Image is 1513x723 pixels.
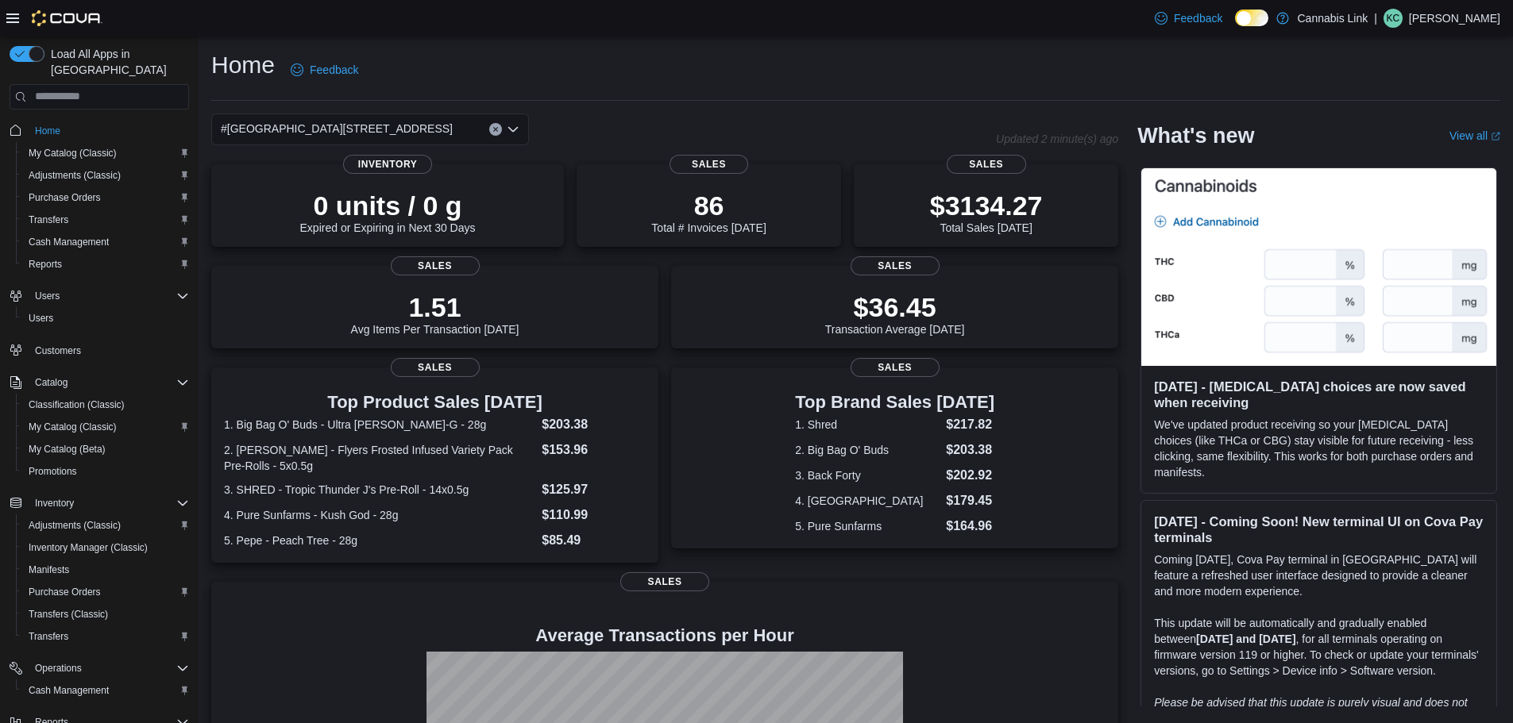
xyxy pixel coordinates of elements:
[29,147,117,160] span: My Catalog (Classic)
[29,659,189,678] span: Operations
[29,659,88,678] button: Operations
[310,62,358,78] span: Feedback
[22,440,189,459] span: My Catalog (Beta)
[221,119,453,138] span: #[GEOGRAPHIC_DATA][STREET_ADDRESS]
[22,417,189,436] span: My Catalog (Classic)
[795,467,940,483] dt: 3. Back Forty
[29,121,189,140] span: Home
[224,507,535,523] dt: 4. Pure Sunfarms - Kush God - 28g
[1409,9,1500,28] p: [PERSON_NAME]
[1235,10,1268,26] input: Dark Mode
[22,627,189,646] span: Transfers
[22,188,107,207] a: Purchase Orders
[32,10,102,26] img: Cova
[29,684,109,697] span: Cash Management
[29,287,189,306] span: Users
[35,125,60,137] span: Home
[29,586,101,598] span: Purchase Orders
[16,460,195,483] button: Promotions
[946,466,994,485] dd: $202.92
[16,209,195,231] button: Transfers
[22,417,123,436] a: My Catalog (Classic)
[22,681,189,700] span: Cash Management
[3,119,195,142] button: Home
[29,287,66,306] button: Users
[1154,379,1484,410] h3: [DATE] - [MEDICAL_DATA] choices are now saved when receiving
[651,190,766,234] div: Total # Invoices [DATE]
[35,662,82,675] span: Operations
[35,497,74,510] span: Inventory
[29,373,74,392] button: Catalog
[851,256,940,275] span: Sales
[22,144,189,163] span: My Catalog (Classic)
[29,236,109,248] span: Cash Management
[16,142,195,164] button: My Catalog (Classic)
[620,572,709,591] span: Sales
[22,538,189,557] span: Inventory Manager (Classic)
[29,608,108,621] span: Transfers (Classic)
[795,442,940,458] dt: 2. Big Bag O' Buds
[224,417,535,433] dt: 1. Big Bag O' Buds - Ultra [PERSON_NAME]-G - 28g
[22,309,189,328] span: Users
[224,482,535,498] dt: 3. SHRED - Tropic Thunder J's Pre-Roll - 14x0.5g
[16,581,195,603] button: Purchase Orders
[22,627,75,646] a: Transfers
[1137,123,1254,148] h2: What's new
[35,376,68,389] span: Catalog
[542,440,646,460] dd: $153.96
[22,166,189,185] span: Adjustments (Classic)
[29,421,117,433] span: My Catalog (Classic)
[3,339,195,362] button: Customers
[670,155,749,174] span: Sales
[16,416,195,438] button: My Catalog (Classic)
[22,583,189,602] span: Purchase Orders
[22,560,189,579] span: Manifests
[224,626,1106,645] h4: Average Transactions per Hour
[22,210,189,229] span: Transfers
[795,493,940,509] dt: 4. [GEOGRAPHIC_DATA]
[29,563,69,576] span: Manifests
[947,155,1026,174] span: Sales
[1154,552,1484,599] p: Coming [DATE], Cova Pay terminal in [GEOGRAPHIC_DATA] will feature a refreshed user interface des...
[343,155,432,174] span: Inventory
[16,307,195,329] button: Users
[22,395,131,414] a: Classification (Classic)
[22,681,115,700] a: Cash Management
[22,255,68,274] a: Reports
[3,371,195,394] button: Catalog
[351,291,519,323] p: 1.51
[22,516,127,535] a: Adjustments (Classic)
[542,506,646,525] dd: $110.99
[1154,615,1484,679] p: This update will be automatically and gradually enabled between , for all terminals operating on ...
[29,465,77,478] span: Promotions
[1449,129,1500,142] a: View allExternal link
[3,657,195,679] button: Operations
[542,415,646,434] dd: $203.38
[22,144,123,163] a: My Catalog (Classic)
[29,169,121,182] span: Adjustments (Classic)
[3,492,195,514] button: Inventory
[29,191,101,204] span: Purchase Orders
[22,462,83,481] a: Promotions
[29,258,62,271] span: Reports
[22,440,112,459] a: My Catalog (Beta)
[22,462,189,481] span: Promotions
[930,190,1043,234] div: Total Sales [DATE]
[22,516,189,535] span: Adjustments (Classic)
[29,443,106,456] span: My Catalog (Beta)
[1374,9,1377,28] p: |
[996,133,1118,145] p: Updated 2 minute(s) ago
[1196,633,1295,645] strong: [DATE] and [DATE]
[22,605,189,624] span: Transfers (Classic)
[22,395,189,414] span: Classification (Classic)
[391,358,480,377] span: Sales
[16,679,195,702] button: Cash Management
[300,190,476,234] div: Expired or Expiring in Next 30 Days
[300,190,476,221] p: 0 units / 0 g
[542,480,646,499] dd: $125.97
[946,517,994,536] dd: $164.96
[22,560,75,579] a: Manifests
[16,559,195,581] button: Manifests
[22,538,154,557] a: Inventory Manager (Classic)
[391,256,480,275] span: Sales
